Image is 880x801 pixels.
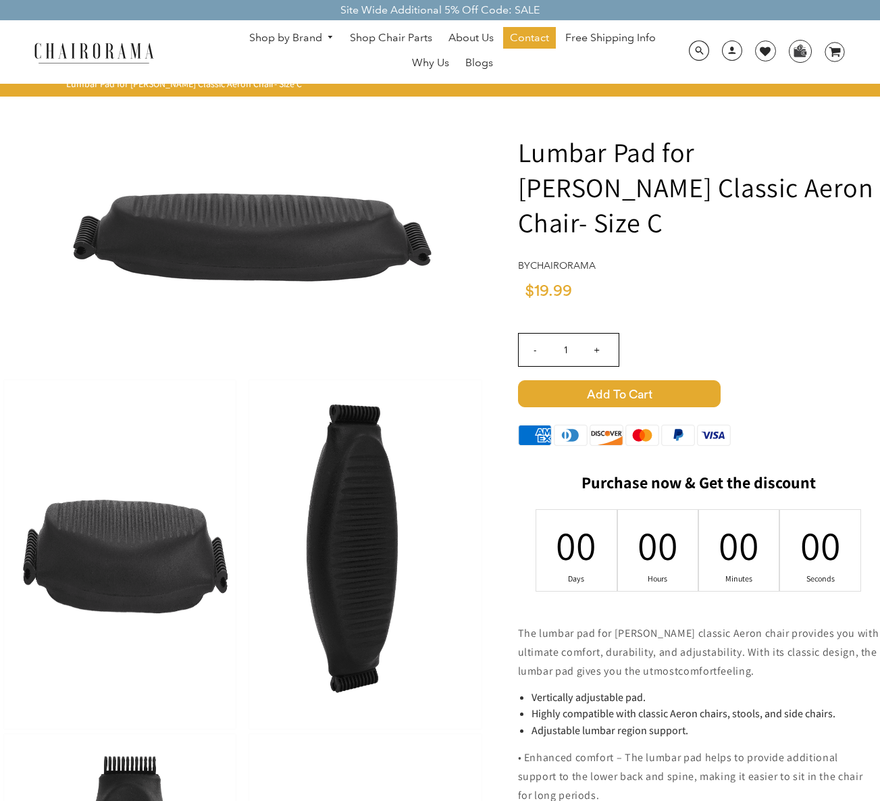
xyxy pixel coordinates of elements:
[565,31,656,45] span: Free Shipping Info
[717,664,754,678] span: feeling.
[559,27,663,49] a: Free Shipping Info
[730,519,748,571] div: 00
[465,56,493,70] span: Blogs
[219,27,686,77] nav: DesktopNavigation
[730,573,748,584] div: Minutes
[518,134,879,240] h1: Lumbar Pad for [PERSON_NAME] Classic Aeron Chair- Size C
[503,27,556,49] a: Contact
[518,380,721,407] span: Add to Cart
[4,380,236,729] img: Lumbar Pad for Herman Miller Classic Aeron Chair- Size C - chairorama
[448,31,494,45] span: About Us
[568,519,586,571] div: 00
[812,573,829,584] div: Seconds
[518,380,879,407] button: Add to Cart
[519,334,551,366] input: -
[459,52,500,74] a: Blogs
[412,56,449,70] span: Why Us
[40,101,445,371] img: Lumbar Pad for Herman Miller Classic Aeron Chair- Size C - chairorama
[790,41,810,61] img: WhatsApp_Image_2024-07-12_at_16.23.01.webp
[26,41,161,64] img: chairorama
[581,334,613,366] input: +
[530,259,596,272] a: chairorama
[518,473,879,499] h2: Purchase now & Get the discount
[518,260,879,272] h4: by
[343,27,439,49] a: Shop Chair Parts
[442,27,500,49] a: About Us
[350,31,432,45] span: Shop Chair Parts
[249,380,481,729] img: Lumbar Pad for Herman Miller Classic Aeron Chair- Size C - chairorama
[510,31,549,45] span: Contact
[649,519,667,571] div: 00
[525,283,572,299] span: $19.99
[405,52,456,74] a: Why Us
[649,573,667,584] div: Hours
[532,706,835,721] span: Highly compatible with classic Aeron chairs, stools, and side chairs.
[678,664,717,678] span: comfort
[518,626,879,678] span: The lumbar pad for [PERSON_NAME] classic Aeron chair provides you with ultimate comfort, durabili...
[568,573,586,584] div: Days
[242,28,341,49] a: Shop by Brand
[532,723,688,738] span: Adjustable lumbar region support.
[812,519,829,571] div: 00
[532,690,646,704] span: Vertically adjustable pad.
[40,228,445,242] a: Lumbar Pad for Herman Miller Classic Aeron Chair- Size C - chairorama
